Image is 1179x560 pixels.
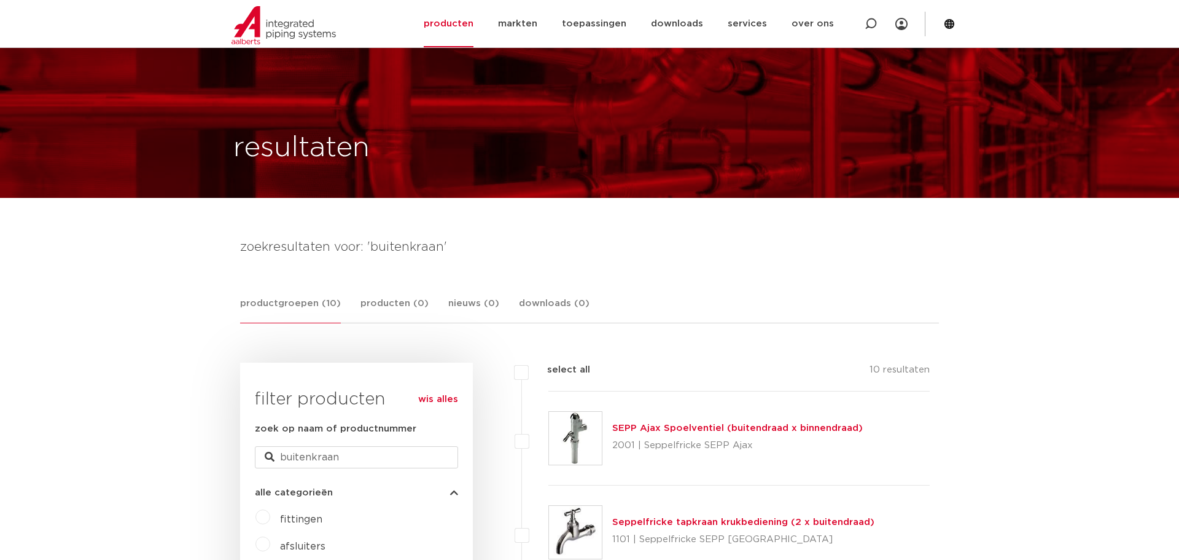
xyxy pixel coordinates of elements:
[418,392,458,407] a: wis alles
[519,296,589,323] a: downloads (0)
[240,237,939,257] h4: zoekresultaten voor: 'buitenkraan'
[255,488,333,497] span: alle categorieën
[870,363,930,382] p: 10 resultaten
[255,422,416,436] label: zoek op naam of productnummer
[529,363,590,377] label: select all
[549,506,602,559] img: Thumbnail for Seppelfricke tapkraan krukbediening (2 x buitendraad)
[612,436,863,455] p: 2001 | Seppelfricke SEPP Ajax
[280,515,322,524] a: fittingen
[233,128,370,168] h1: resultaten
[255,387,458,412] h3: filter producten
[612,424,863,433] a: SEPP Ajax Spoelventiel (buitendraad x binnendraad)
[612,518,874,527] a: Seppelfricke tapkraan krukbediening (2 x buitendraad)
[280,542,325,551] a: afsluiters
[255,446,458,468] input: zoeken
[612,530,874,550] p: 1101 | Seppelfricke SEPP [GEOGRAPHIC_DATA]
[360,296,429,323] a: producten (0)
[240,296,341,323] a: productgroepen (10)
[448,296,499,323] a: nieuws (0)
[255,488,458,497] button: alle categorieën
[549,412,602,465] img: Thumbnail for SEPP Ajax Spoelventiel (buitendraad x binnendraad)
